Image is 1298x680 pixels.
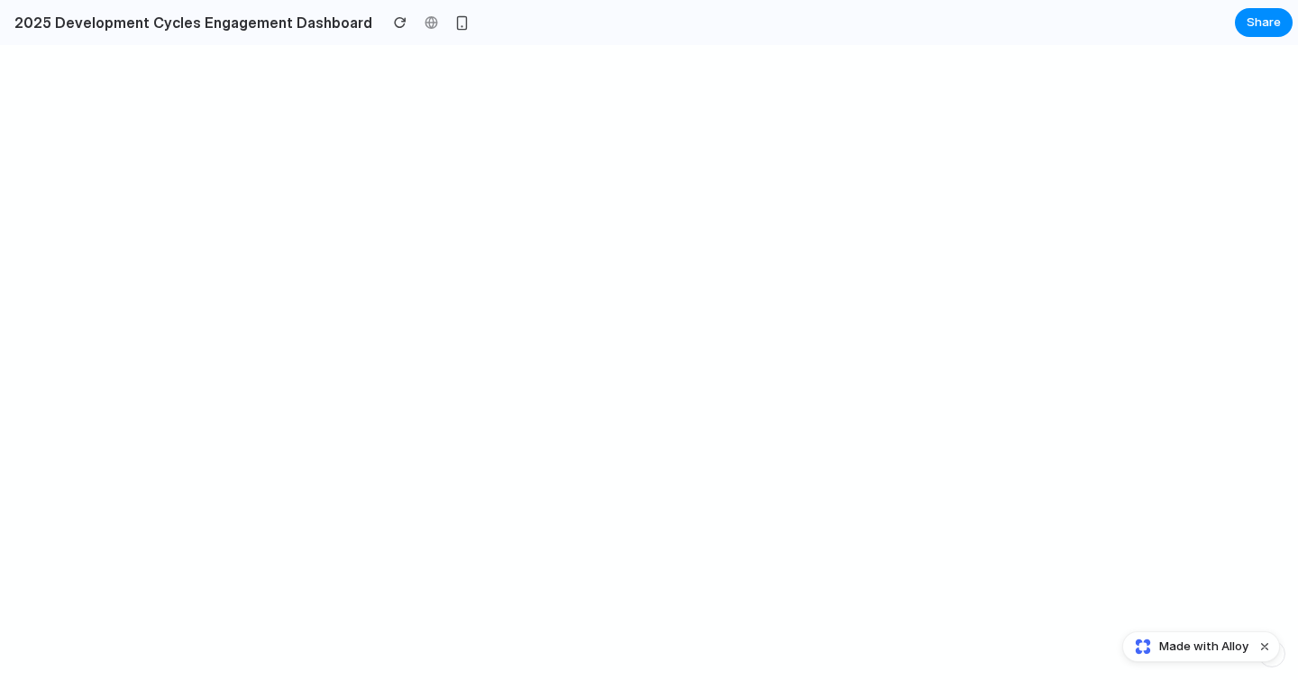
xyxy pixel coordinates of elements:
[1254,636,1275,657] button: Dismiss watermark
[1123,638,1250,656] a: Made with Alloy
[1235,8,1293,37] button: Share
[1247,14,1281,32] span: Share
[1159,638,1248,656] span: Made with Alloy
[7,12,372,33] h2: 2025 Development Cycles Engagement Dashboard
